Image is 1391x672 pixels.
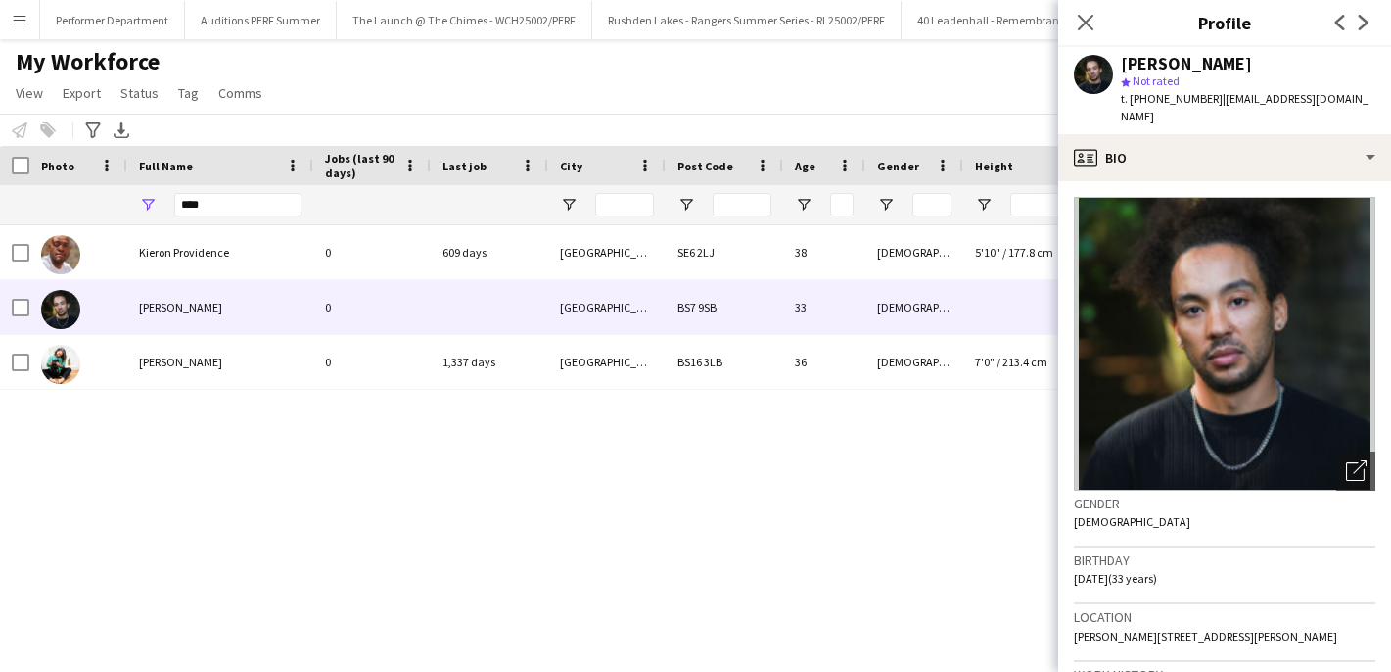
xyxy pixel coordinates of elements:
[16,84,43,102] span: View
[592,1,902,39] button: Rushden Lakes - Rangers Summer Series - RL25002/PERF
[560,196,578,214] button: Open Filter Menu
[120,84,159,102] span: Status
[55,80,109,106] a: Export
[795,196,812,214] button: Open Filter Menu
[139,196,157,214] button: Open Filter Menu
[713,193,771,216] input: Post Code Filter Input
[1074,608,1375,626] h3: Location
[1074,571,1157,586] span: [DATE] (33 years)
[830,193,854,216] input: Age Filter Input
[865,280,963,334] div: [DEMOGRAPHIC_DATA]
[1121,91,1368,123] span: | [EMAIL_ADDRESS][DOMAIN_NAME]
[783,335,865,389] div: 36
[1121,91,1223,106] span: t. [PHONE_NUMBER]
[783,280,865,334] div: 33
[139,355,222,369] span: [PERSON_NAME]
[110,119,133,142] app-action-btn: Export XLSX
[783,225,865,279] div: 38
[41,345,80,384] img: Kate Kieran
[170,80,207,106] a: Tag
[81,119,105,142] app-action-btn: Advanced filters
[865,225,963,279] div: [DEMOGRAPHIC_DATA]
[548,280,666,334] div: [GEOGRAPHIC_DATA]
[1074,629,1337,644] span: [PERSON_NAME][STREET_ADDRESS][PERSON_NAME]
[1058,134,1391,181] div: Bio
[40,1,185,39] button: Performer Department
[975,196,993,214] button: Open Filter Menu
[1121,55,1252,72] div: [PERSON_NAME]
[877,159,919,173] span: Gender
[877,196,895,214] button: Open Filter Menu
[139,245,229,260] span: Kieron Providence
[795,159,815,173] span: Age
[1133,73,1180,88] span: Not rated
[1058,10,1391,35] h3: Profile
[912,193,951,216] input: Gender Filter Input
[16,47,160,76] span: My Workforce
[185,1,337,39] button: Auditions PERF Summer
[174,193,301,216] input: Full Name Filter Input
[313,225,431,279] div: 0
[313,280,431,334] div: 0
[548,335,666,389] div: [GEOGRAPHIC_DATA]
[41,290,80,329] img: Kieron Edwards
[8,80,51,106] a: View
[113,80,166,106] a: Status
[313,335,431,389] div: 0
[865,335,963,389] div: [DEMOGRAPHIC_DATA]
[560,159,582,173] span: City
[1010,193,1147,216] input: Height Filter Input
[431,225,548,279] div: 609 days
[431,335,548,389] div: 1,337 days
[442,159,487,173] span: Last job
[41,159,74,173] span: Photo
[1074,514,1190,529] span: [DEMOGRAPHIC_DATA]
[963,225,1159,279] div: 5'10" / 177.8 cm
[218,84,262,102] span: Comms
[1074,552,1375,569] h3: Birthday
[325,151,395,180] span: Jobs (last 90 days)
[902,1,1207,39] button: 40 Leadenhall - Remembrance Band - 40LH25002/PERF
[41,235,80,274] img: Kieron Providence
[210,80,270,106] a: Comms
[666,335,783,389] div: BS16 3LB
[139,300,222,314] span: [PERSON_NAME]
[1074,197,1375,491] img: Crew avatar or photo
[595,193,654,216] input: City Filter Input
[548,225,666,279] div: [GEOGRAPHIC_DATA]
[178,84,199,102] span: Tag
[63,84,101,102] span: Export
[677,196,695,214] button: Open Filter Menu
[1074,495,1375,512] h3: Gender
[1336,452,1375,491] div: Open photos pop-in
[666,225,783,279] div: SE6 2LJ
[139,159,193,173] span: Full Name
[975,159,1013,173] span: Height
[677,159,733,173] span: Post Code
[963,335,1159,389] div: 7'0" / 213.4 cm
[666,280,783,334] div: BS7 9SB
[337,1,592,39] button: The Launch @ The Chimes - WCH25002/PERF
